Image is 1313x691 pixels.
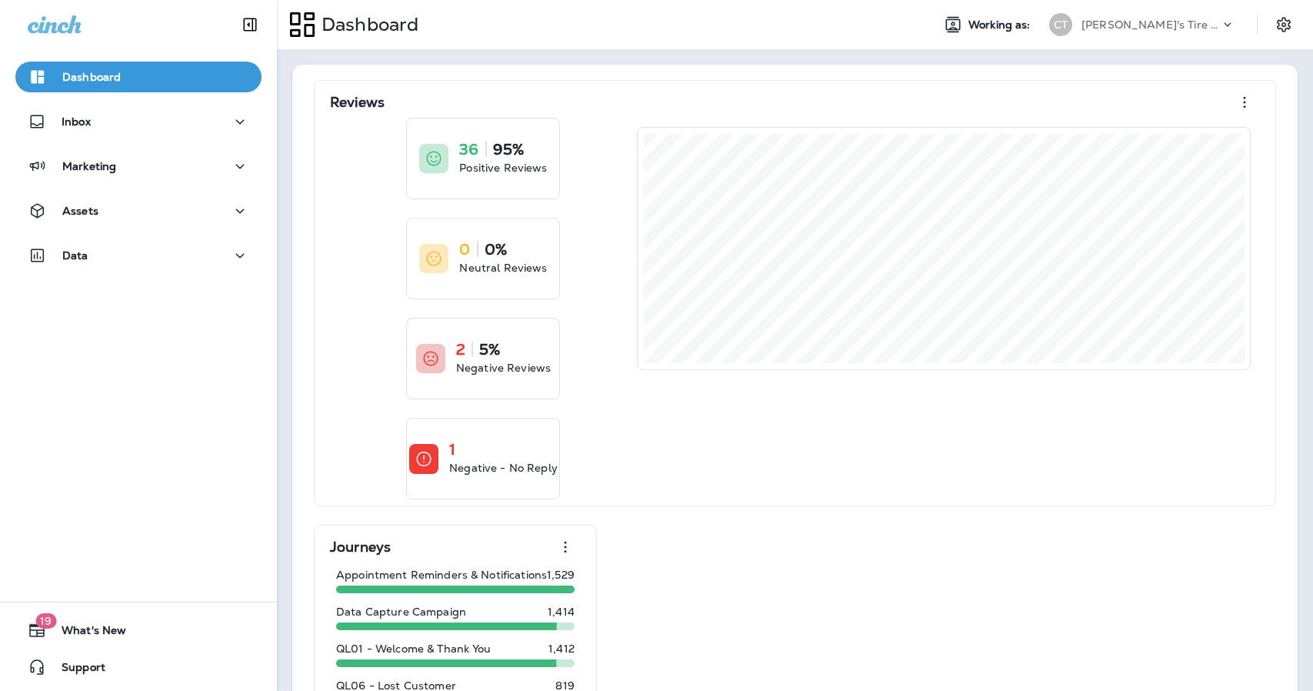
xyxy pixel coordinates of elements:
[1270,11,1298,38] button: Settings
[449,460,558,476] p: Negative - No Reply
[35,613,56,629] span: 19
[547,569,575,581] p: 1,529
[62,205,98,217] p: Assets
[15,62,262,92] button: Dashboard
[336,643,492,655] p: QL01 - Welcome & Thank You
[548,643,575,655] p: 1,412
[62,160,116,172] p: Marketing
[456,360,551,376] p: Negative Reviews
[459,260,547,275] p: Neutral Reviews
[968,18,1034,32] span: Working as:
[1081,18,1220,31] p: [PERSON_NAME]'s Tire & Auto
[449,442,455,457] p: 1
[548,606,575,618] p: 1,414
[15,615,262,646] button: 19What's New
[459,242,470,257] p: 0
[459,160,547,175] p: Positive Reviews
[336,606,466,618] p: Data Capture Campaign
[493,142,524,157] p: 95%
[456,342,465,357] p: 2
[62,71,121,83] p: Dashboard
[62,115,91,128] p: Inbox
[330,95,385,110] p: Reviews
[315,13,418,36] p: Dashboard
[330,539,391,555] p: Journeys
[15,106,262,137] button: Inbox
[62,249,88,262] p: Data
[15,652,262,683] button: Support
[479,342,500,357] p: 5%
[15,240,262,271] button: Data
[46,624,126,643] span: What's New
[485,242,507,257] p: 0%
[336,569,547,581] p: Appointment Reminders & Notifications
[46,661,105,679] span: Support
[15,151,262,182] button: Marketing
[459,142,478,157] p: 36
[15,195,262,226] button: Assets
[1049,13,1072,36] div: CT
[228,9,272,40] button: Collapse Sidebar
